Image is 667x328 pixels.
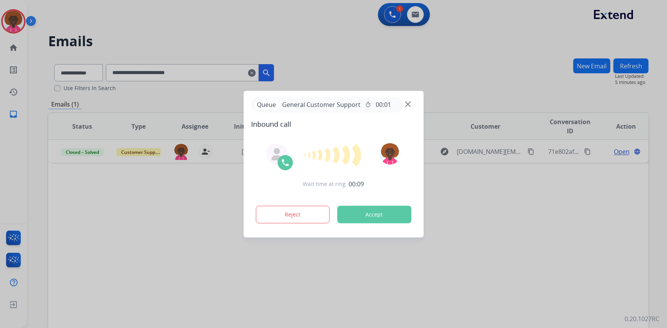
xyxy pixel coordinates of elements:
span: Inbound call [251,119,416,129]
span: 00:09 [349,179,364,189]
span: General Customer Support [279,100,364,109]
span: Wait time at ring: [303,180,347,188]
img: call-icon [281,158,290,167]
img: agent-avatar [271,148,283,160]
button: Reject [256,206,330,223]
p: Queue [254,100,279,110]
p: 0.20.1027RC [625,314,659,323]
button: Accept [337,206,411,223]
mat-icon: timer [365,102,371,108]
img: close-button [405,101,411,107]
span: 00:01 [376,100,391,109]
img: avatar [380,143,401,165]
